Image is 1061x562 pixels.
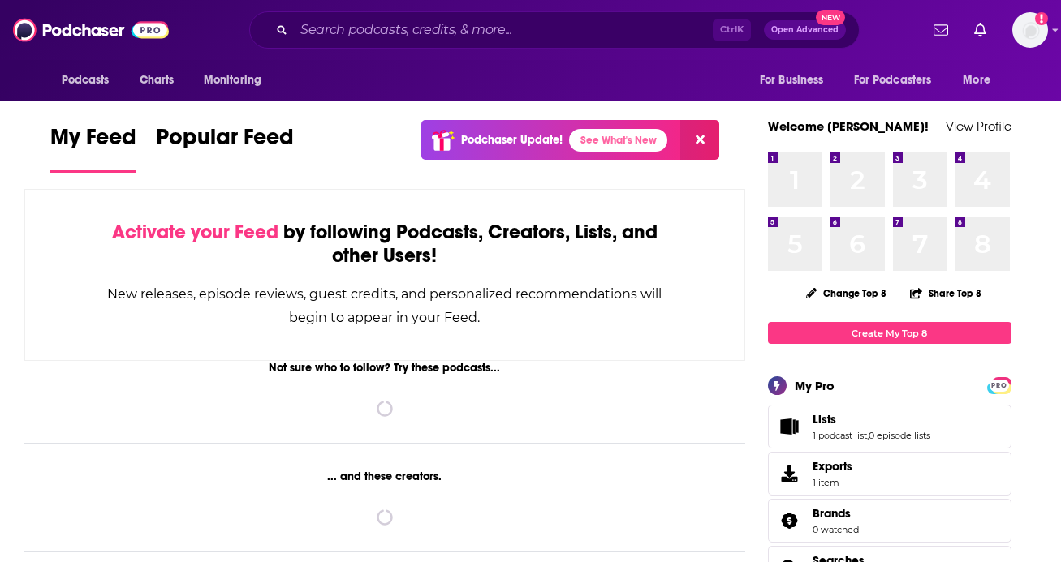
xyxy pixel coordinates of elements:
[963,69,990,92] span: More
[869,430,930,441] a: 0 episode lists
[768,322,1011,344] a: Create My Top 8
[796,283,897,303] button: Change Top 8
[771,26,839,34] span: Open Advanced
[968,16,993,44] a: Show notifications dropdown
[867,430,869,441] span: ,
[1012,12,1048,48] span: Logged in as Bobhunt28
[106,282,664,329] div: New releases, episode reviews, guest credits, and personalized recommendations will begin to appe...
[813,477,852,488] span: 1 item
[768,118,929,134] a: Welcome [PERSON_NAME]!
[768,405,1011,448] span: Lists
[13,15,169,45] img: Podchaser - Follow, Share and Rate Podcasts
[813,459,852,474] span: Exports
[774,462,806,485] span: Exports
[461,133,563,147] p: Podchaser Update!
[1012,12,1048,48] img: User Profile
[112,220,278,244] span: Activate your Feed
[990,379,1009,391] a: PRO
[768,499,1011,543] span: Brands
[294,17,713,43] input: Search podcasts, credits, & more...
[106,221,664,268] div: by following Podcasts, Creators, Lists, and other Users!
[569,129,667,152] a: See What's New
[50,123,136,173] a: My Feed
[1012,12,1048,48] button: Show profile menu
[764,20,846,40] button: Open AdvancedNew
[909,277,982,309] button: Share Top 8
[24,361,746,375] div: Not sure who to follow? Try these podcasts...
[813,506,851,521] span: Brands
[129,65,184,96] a: Charts
[24,470,746,483] div: ... and these creators.
[816,10,845,25] span: New
[843,65,955,96] button: open menu
[774,415,806,438] a: Lists
[927,16,955,44] a: Show notifications dropdown
[50,123,136,161] span: My Feed
[156,123,294,161] span: Popular Feed
[249,11,860,49] div: Search podcasts, credits, & more...
[951,65,1011,96] button: open menu
[50,65,131,96] button: open menu
[140,69,175,92] span: Charts
[204,69,261,92] span: Monitoring
[990,380,1009,392] span: PRO
[748,65,844,96] button: open menu
[946,118,1011,134] a: View Profile
[760,69,824,92] span: For Business
[192,65,283,96] button: open menu
[813,412,930,427] a: Lists
[774,509,806,532] a: Brands
[813,412,836,427] span: Lists
[813,524,859,535] a: 0 watched
[713,19,751,41] span: Ctrl K
[62,69,110,92] span: Podcasts
[768,452,1011,496] a: Exports
[854,69,932,92] span: For Podcasters
[1035,12,1048,25] svg: Add a profile image
[795,378,835,393] div: My Pro
[813,506,859,521] a: Brands
[813,430,867,441] a: 1 podcast list
[156,123,294,173] a: Popular Feed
